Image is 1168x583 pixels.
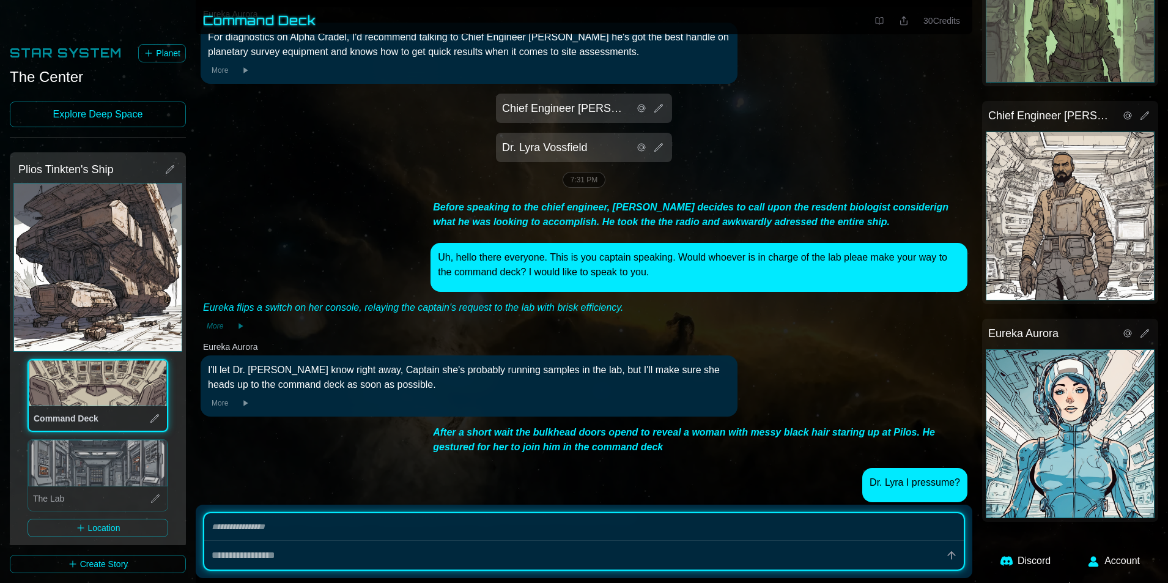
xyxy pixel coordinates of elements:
[993,546,1058,576] a: Discord
[10,102,186,127] a: Explore Deep Space
[10,45,122,62] h2: Star System
[986,132,1154,300] button: Edit image
[28,440,168,486] div: The Lab
[923,16,960,26] span: 30 Credits
[919,12,965,29] button: 30Credits
[237,64,254,76] button: Play
[203,300,624,315] div: Eureka flips a switch on her console, relaying the captain's request to the lab with brisk effici...
[14,184,182,351] button: Edit image
[634,140,649,155] button: Speak to character
[208,363,730,392] div: I'll let Dr. [PERSON_NAME] know right away, Captain she's probably running samples in the lab, bu...
[138,44,186,62] button: Planet
[433,200,965,229] div: Before speaking to the chief engineer, [PERSON_NAME] decides to call upon the resdent biologist c...
[232,320,249,332] button: Play
[203,12,316,29] h1: Command Deck
[651,140,666,155] button: Edit story element
[13,183,182,352] div: Plios Tinkten's Ship
[237,397,254,409] button: Play
[433,425,965,455] div: After a short wait the bulkhead doors opend to reveal a woman with messy black hair staring up at...
[147,411,162,426] button: View location
[163,162,177,177] button: Edit story element
[986,350,1154,518] button: Edit image
[870,475,960,490] div: Dr. Lyra I pressume?
[986,349,1155,518] div: Eureka Aurora
[28,519,168,537] button: Location
[1120,326,1135,341] button: Speak to character
[502,139,587,156] span: Dr. Lyra Vossfield
[1120,108,1135,123] button: Speak to character
[29,440,167,486] button: Edit image
[986,132,1155,300] div: Chief Engineer Malik
[1000,555,1013,567] img: Discord
[870,13,889,28] a: View your book
[988,325,1059,342] span: Eureka Aurora
[651,101,666,116] button: Edit story element
[1080,546,1147,576] button: Account
[563,172,606,188] div: 7:31 PM
[1087,555,1100,567] img: User
[502,100,629,117] span: Chief Engineer [PERSON_NAME]
[29,360,167,406] div: Command Deck
[1137,326,1152,341] button: Edit story element
[34,414,98,423] span: Command Deck
[894,13,914,28] button: Share this location
[1137,108,1152,123] button: Edit story element
[634,101,649,116] button: Speak to character
[29,361,166,406] button: Edit image
[208,64,232,76] button: More
[438,250,960,280] div: Uh, hello there everyone. This is you captain speaking. Would whoever is in charge of the lab ple...
[203,320,227,332] button: More
[33,494,64,503] span: The Lab
[10,67,186,87] div: The Center
[10,555,186,573] button: Create Story
[148,491,163,506] button: View location
[208,30,730,59] div: For diagnostics on Alpha Cradel, I'd recommend talking to Chief Engineer [PERSON_NAME] he's got t...
[18,161,114,178] span: Plios Tinkten's Ship
[201,341,261,353] div: Eureka Aurora
[988,107,1115,124] span: Chief Engineer [PERSON_NAME]
[208,397,232,409] button: More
